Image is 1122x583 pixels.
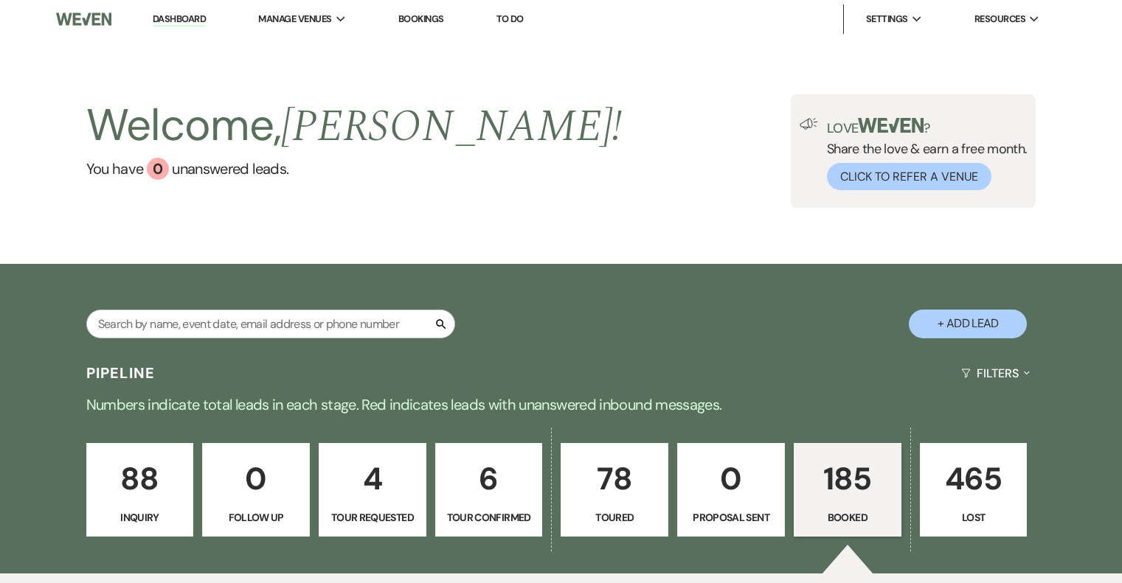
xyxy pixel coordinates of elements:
div: 0 [147,158,169,180]
p: Tour Confirmed [445,509,533,526]
img: weven-logo-green.svg [858,118,924,133]
p: 4 [328,454,417,503]
img: loud-speaker-illustration.svg [800,118,818,130]
img: Weven Logo [56,4,111,35]
a: 78Toured [561,443,668,537]
p: Follow Up [212,509,300,526]
p: 78 [570,454,659,503]
p: 465 [929,454,1018,503]
span: Resources [974,12,1025,27]
button: Click to Refer a Venue [827,163,991,190]
a: 88Inquiry [86,443,194,537]
p: 0 [212,454,300,503]
p: Booked [803,509,892,526]
span: [PERSON_NAME] ! [281,93,622,161]
a: You have 0 unanswered leads. [86,158,623,180]
a: 0Follow Up [202,443,310,537]
a: 465Lost [920,443,1028,537]
p: Inquiry [96,509,184,526]
p: 88 [96,454,184,503]
a: Bookings [398,13,444,25]
button: + Add Lead [909,310,1027,338]
a: 0Proposal Sent [677,443,785,537]
div: Share the love & earn a free month. [818,118,1028,190]
a: Dashboard [153,13,206,27]
p: 185 [803,454,892,503]
p: Tour Requested [328,509,417,526]
h3: Pipeline [86,363,156,383]
a: 6Tour Confirmed [435,443,543,537]
p: Proposal Sent [687,509,775,526]
p: Lost [929,509,1018,526]
p: Love ? [827,118,1028,135]
input: Search by name, event date, email address or phone number [86,310,455,338]
a: 185Booked [794,443,901,537]
p: 6 [445,454,533,503]
p: Numbers indicate total leads in each stage. Red indicates leads with unanswered inbound messages. [30,393,1092,416]
a: 4Tour Requested [319,443,426,537]
span: Settings [866,12,908,27]
p: 0 [687,454,775,503]
a: To Do [496,13,524,25]
p: Toured [570,509,659,526]
span: Manage Venues [258,12,331,27]
button: Filters [955,354,1036,393]
h2: Welcome, [86,94,623,158]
